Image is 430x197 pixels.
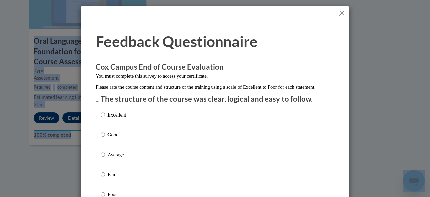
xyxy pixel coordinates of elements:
[101,111,105,119] input: Excellent
[101,171,105,178] input: Fair
[101,94,329,104] p: The structure of the course was clear, logical and easy to follow.
[96,62,334,72] h3: Cox Campus End of Course Evaluation
[101,131,105,138] input: Good
[107,171,126,178] p: Fair
[338,9,346,18] button: Close
[96,72,334,80] p: You must complete this survey to access your certificate.
[101,151,105,158] input: Average
[96,83,334,91] p: Please rate the course content and structure of the training using a scale of Excellent to Poor f...
[107,131,126,138] p: Good
[107,151,126,158] p: Average
[107,111,126,119] p: Excellent
[96,33,258,50] span: Feedback Questionnaire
